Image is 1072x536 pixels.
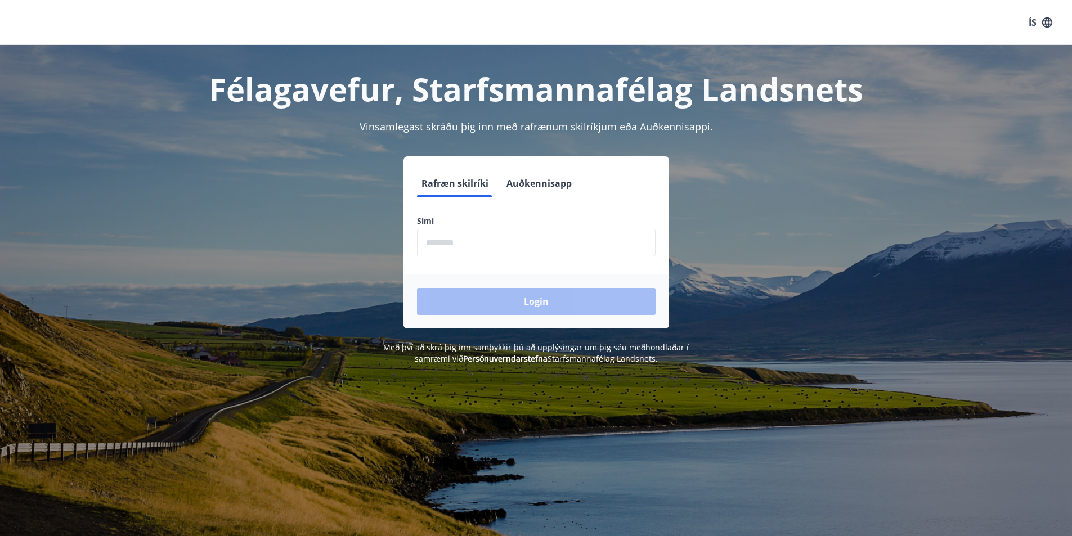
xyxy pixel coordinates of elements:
button: Auðkennisapp [502,170,576,197]
label: Sími [417,215,656,227]
h1: Félagavefur, Starfsmannafélag Landsnets [145,67,928,110]
button: ÍS [1022,12,1058,33]
button: Rafræn skilríki [417,170,493,197]
span: Vinsamlegast skráðu þig inn með rafrænum skilríkjum eða Auðkennisappi. [360,120,713,133]
a: Persónuverndarstefna [463,353,548,364]
span: Með því að skrá þig inn samþykkir þú að upplýsingar um þig séu meðhöndlaðar í samræmi við Starfsm... [383,342,689,364]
